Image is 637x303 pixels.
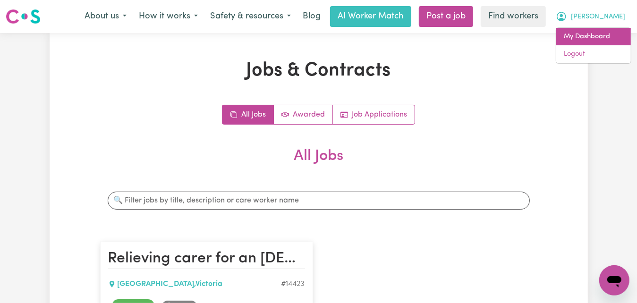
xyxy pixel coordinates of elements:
[108,192,530,210] input: 🔍 Filter jobs by title, description or care worker name
[556,27,631,64] div: My Account
[333,105,415,124] a: Job applications
[204,7,297,26] button: Safety & resources
[100,147,537,180] h2: All Jobs
[6,8,41,25] img: Careseekers logo
[419,6,473,27] a: Post a job
[599,265,629,295] iframe: Button to launch messaging window, conversation in progress
[481,6,546,27] a: Find workers
[330,6,411,27] a: AI Worker Match
[556,28,631,46] a: My Dashboard
[281,278,305,290] div: Job ID #14423
[571,12,625,22] span: [PERSON_NAME]
[6,6,41,27] a: Careseekers logo
[108,278,281,290] div: [GEOGRAPHIC_DATA] , Victoria
[222,105,274,124] a: All jobs
[550,7,631,26] button: My Account
[100,59,537,82] h1: Jobs & Contracts
[274,105,333,124] a: Active jobs
[133,7,204,26] button: How it works
[297,6,326,27] a: Blog
[78,7,133,26] button: About us
[556,45,631,63] a: Logout
[108,250,305,269] h2: Relieving carer for an 80+ years old young boy.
